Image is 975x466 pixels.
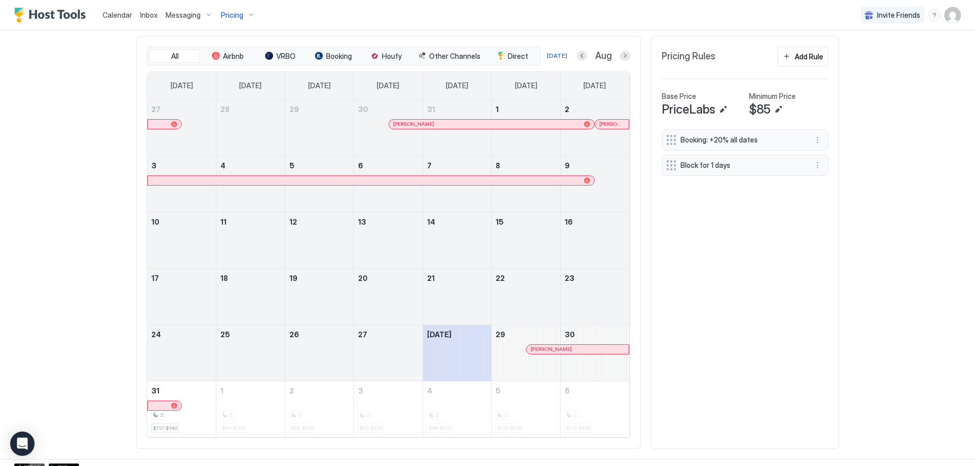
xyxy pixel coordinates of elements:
[285,156,354,175] a: August 5, 2025
[354,268,423,325] td: August 20, 2025
[103,10,132,20] a: Calendar
[216,100,285,119] a: July 28, 2025
[422,212,492,268] td: August 14, 2025
[223,52,244,61] span: Airbnb
[147,156,216,212] td: August 3, 2025
[285,212,354,268] td: August 12, 2025
[289,274,298,282] span: 19
[289,105,299,114] span: 29
[216,381,285,437] td: September 1, 2025
[358,274,368,282] span: 20
[565,105,569,114] span: 2
[147,269,216,288] a: August 17, 2025
[285,100,354,119] a: July 29, 2025
[393,121,434,127] span: [PERSON_NAME]
[422,325,492,381] td: August 28, 2025
[561,269,629,288] a: August 23, 2025
[216,156,285,212] td: August 4, 2025
[220,161,225,170] span: 4
[565,386,570,395] span: 6
[151,218,159,226] span: 10
[928,9,940,21] div: menu
[492,269,560,288] a: August 22, 2025
[285,268,354,325] td: August 19, 2025
[496,218,504,226] span: 15
[216,212,285,231] a: August 11, 2025
[216,381,285,400] a: September 1, 2025
[354,156,423,212] td: August 6, 2025
[151,105,160,114] span: 27
[945,7,961,23] div: User profile
[599,121,625,127] span: [PERSON_NAME]
[151,161,156,170] span: 3
[422,100,492,156] td: July 31, 2025
[377,81,399,90] span: [DATE]
[565,274,574,282] span: 23
[216,325,285,381] td: August 25, 2025
[358,105,368,114] span: 30
[565,218,573,226] span: 16
[662,102,715,117] span: PriceLabs
[289,161,295,170] span: 5
[220,274,228,282] span: 18
[285,212,354,231] a: August 12, 2025
[153,425,177,432] span: $117-$140
[220,386,223,395] span: 1
[496,274,505,282] span: 22
[662,51,716,62] span: Pricing Rules
[811,134,824,146] button: More options
[147,381,216,437] td: August 31, 2025
[561,212,629,231] a: August 16, 2025
[427,161,432,170] span: 7
[811,134,824,146] div: menu
[358,330,367,339] span: 27
[147,212,216,231] a: August 10, 2025
[487,49,538,63] button: Direct
[560,268,629,325] td: August 23, 2025
[149,49,200,63] button: All
[151,386,159,395] span: 31
[577,51,587,61] button: Previous month
[285,381,354,437] td: September 2, 2025
[423,269,492,288] a: August 21, 2025
[10,432,35,456] div: Open Intercom Messenger
[422,381,492,437] td: September 4, 2025
[285,269,354,288] a: August 19, 2025
[531,346,572,352] span: [PERSON_NAME]
[220,330,230,339] span: 25
[221,11,243,20] span: Pricing
[298,72,341,99] a: Tuesday
[560,381,629,437] td: September 6, 2025
[147,325,216,381] td: August 24, 2025
[308,81,331,90] span: [DATE]
[496,105,499,114] span: 1
[413,49,485,63] button: Other Channels
[427,105,435,114] span: 31
[561,381,629,400] a: September 6, 2025
[171,81,193,90] span: [DATE]
[423,100,492,119] a: July 31, 2025
[147,100,216,156] td: July 27, 2025
[160,412,163,418] span: 2
[361,49,411,63] button: Houfy
[285,100,354,156] td: July 29, 2025
[561,100,629,119] a: August 2, 2025
[423,381,492,400] a: September 4, 2025
[496,330,505,339] span: 29
[777,47,828,66] button: Add Rule
[166,11,201,20] span: Messaging
[583,81,606,90] span: [DATE]
[492,381,560,400] a: September 5, 2025
[160,72,203,99] a: Sunday
[595,50,612,62] span: Aug
[354,325,423,381] td: August 27, 2025
[147,325,216,344] a: August 24, 2025
[496,161,500,170] span: 8
[358,218,366,226] span: 13
[358,386,363,395] span: 3
[772,103,785,116] button: Edit
[877,11,920,20] span: Invite Friends
[680,135,801,145] span: Booking: +20% all dates
[354,100,423,156] td: July 30, 2025
[422,268,492,325] td: August 21, 2025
